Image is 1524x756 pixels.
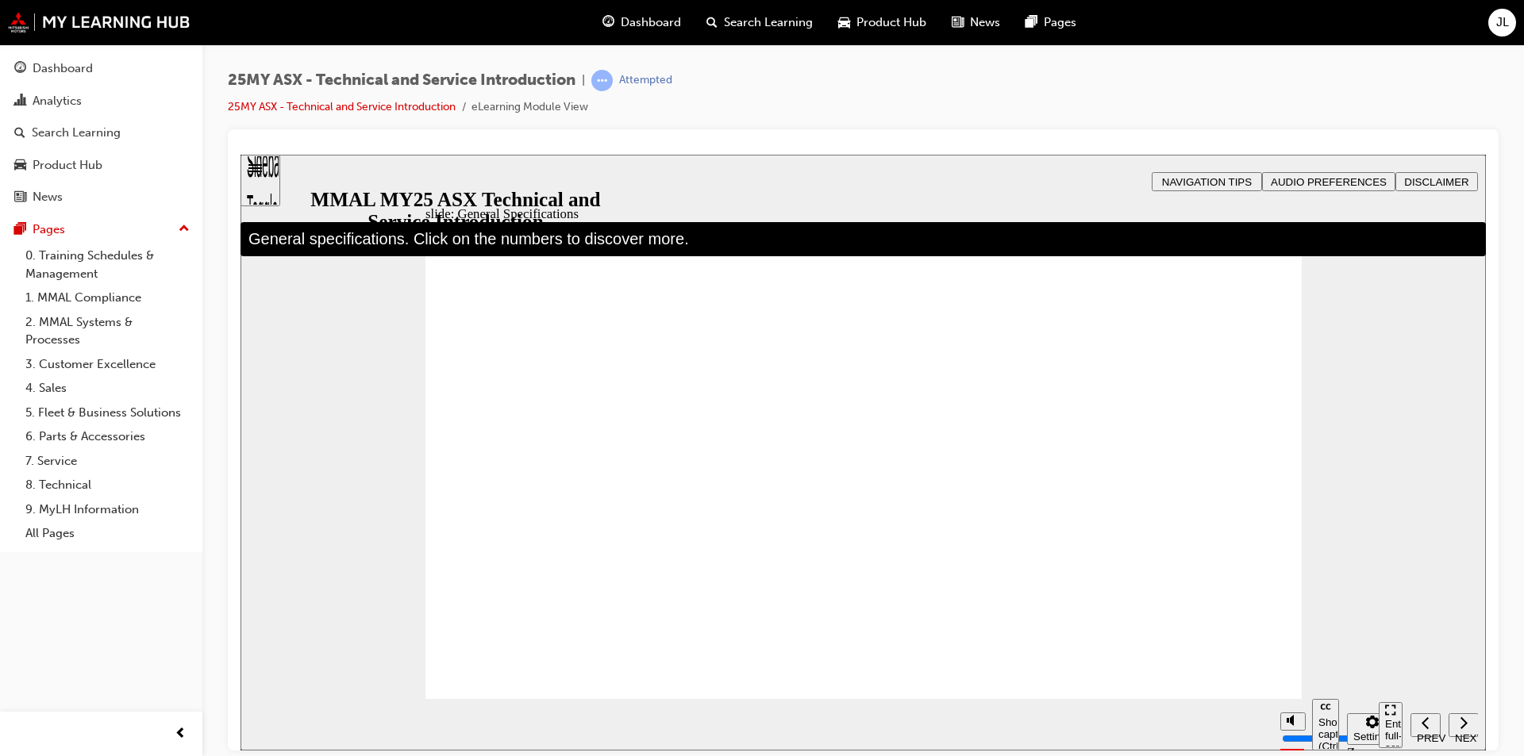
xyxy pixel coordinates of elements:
div: misc controls [1032,544,1130,596]
button: Pages [6,215,196,244]
span: pages-icon [1026,13,1037,33]
span: car-icon [14,159,26,173]
span: chart-icon [14,94,26,109]
a: 6. Parts & Accessories [19,424,196,449]
span: Pages [1044,13,1076,32]
button: Hide captions (Ctrl+Alt+C) [1072,544,1099,596]
span: learningRecordVerb_ATTEMPT-icon [591,70,613,91]
button: NAVIGATION TIPS [911,17,1022,36]
button: Settings [1106,558,1157,590]
span: pages-icon [14,223,26,237]
span: search-icon [14,126,25,140]
span: Product Hub [856,13,926,32]
span: Dashboard [621,13,681,32]
span: news-icon [952,13,964,33]
div: Attempted [619,73,672,88]
span: search-icon [706,13,718,33]
a: guage-iconDashboard [590,6,694,39]
a: Search Learning [6,118,196,148]
span: up-icon [179,219,190,240]
a: 8. Technical [19,473,196,497]
span: guage-icon [14,62,26,76]
button: Enter full-screen (Ctrl+Alt+F) [1138,547,1162,593]
a: Analytics [6,86,196,116]
a: Dashboard [6,54,196,83]
div: PREV [1176,578,1194,589]
div: Dashboard [33,59,93,78]
label: Zoom to fit [1106,590,1138,637]
a: 2. MMAL Systems & Processes [19,310,196,352]
a: 5. Fleet & Business Solutions [19,401,196,425]
button: Mute (Ctrl+Alt+M) [1040,558,1065,576]
button: DISCLAIMER [1155,17,1237,36]
div: Pages [33,221,65,239]
a: car-iconProduct Hub [825,6,939,39]
a: Product Hub [6,151,196,180]
button: Next (Ctrl+Alt+Period) [1208,558,1238,582]
span: guage-icon [602,13,614,33]
div: Product Hub [33,156,102,175]
a: 9. MyLH Information [19,497,196,522]
span: DISCLAIMER [1164,21,1228,33]
a: 7. Service [19,449,196,474]
a: 25MY ASX - Technical and Service Introduction [228,100,456,113]
span: | [582,71,585,90]
span: News [970,13,1000,32]
a: news-iconNews [939,6,1013,39]
nav: slide navigation [1138,544,1237,596]
div: Search Learning [32,124,121,142]
span: JL [1496,13,1509,32]
span: news-icon [14,190,26,205]
li: eLearning Module View [471,98,588,117]
a: All Pages [19,521,196,546]
a: 3. Customer Excellence [19,352,196,377]
div: Enter full-screen (Ctrl+Alt+F) [1145,563,1156,611]
span: NAVIGATION TIPS [922,21,1011,33]
button: JL [1488,9,1516,36]
button: DashboardAnalyticsSearch LearningProduct HubNews [6,51,196,215]
span: Search Learning [724,13,813,32]
button: AUDIO PREFERENCES [1022,17,1155,36]
div: Analytics [33,92,82,110]
button: Previous (Ctrl+Alt+Comma) [1170,558,1200,582]
a: 1. MMAL Compliance [19,286,196,310]
span: prev-icon [175,724,187,744]
span: AUDIO PREFERENCES [1030,21,1146,33]
a: 0. Training Schedules & Management [19,244,196,286]
div: NEXT [1214,578,1232,589]
img: mmal [8,12,190,33]
a: 4. Sales [19,376,196,401]
a: News [6,182,196,212]
div: Show captions (Ctrl+Alt+C) [1078,562,1092,597]
a: pages-iconPages [1013,6,1089,39]
input: volume [1041,578,1144,590]
a: search-iconSearch Learning [694,6,825,39]
span: 25MY ASX - Technical and Service Introduction [228,71,575,90]
span: car-icon [838,13,850,33]
div: Settings [1113,576,1151,588]
div: News [33,188,63,206]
